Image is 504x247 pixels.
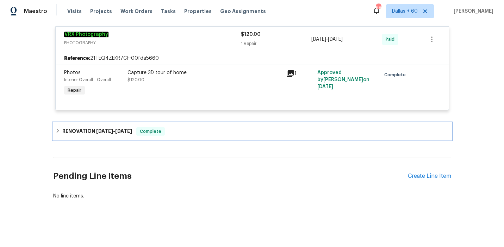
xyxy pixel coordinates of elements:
[64,70,81,75] span: Photos
[317,84,333,89] span: [DATE]
[392,8,418,15] span: Dallas + 60
[53,160,408,193] h2: Pending Line Items
[127,69,282,76] div: Capture 3D tour of home
[64,39,241,46] span: PHOTOGRAPHY
[120,8,153,15] span: Work Orders
[220,8,266,15] span: Geo Assignments
[53,193,451,200] div: No line items.
[161,9,176,14] span: Tasks
[24,8,47,15] span: Maestro
[56,52,449,65] div: 21TEQ4ZEKR7CF-00fda5660
[64,55,90,62] b: Reference:
[62,127,132,136] h6: RENOVATION
[241,40,312,47] div: 1 Repair
[184,8,212,15] span: Properties
[96,129,132,134] span: -
[53,123,451,140] div: RENOVATION [DATE]-[DATE]Complete
[137,128,164,135] span: Complete
[311,37,326,42] span: [DATE]
[115,129,132,134] span: [DATE]
[65,87,84,94] span: Repair
[90,8,112,15] span: Projects
[67,8,82,15] span: Visits
[408,173,451,180] div: Create Line Item
[317,70,369,89] span: Approved by [PERSON_NAME] on
[241,32,261,37] span: $120.00
[64,32,108,37] a: VRX Photography
[286,69,313,78] div: 1
[311,36,343,43] span: -
[96,129,113,134] span: [DATE]
[64,78,111,82] span: Interior Overall - Overall
[384,71,409,78] span: Complete
[328,37,343,42] span: [DATE]
[386,36,397,43] span: Paid
[127,78,144,82] span: $120.00
[451,8,493,15] span: [PERSON_NAME]
[376,4,381,11] div: 684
